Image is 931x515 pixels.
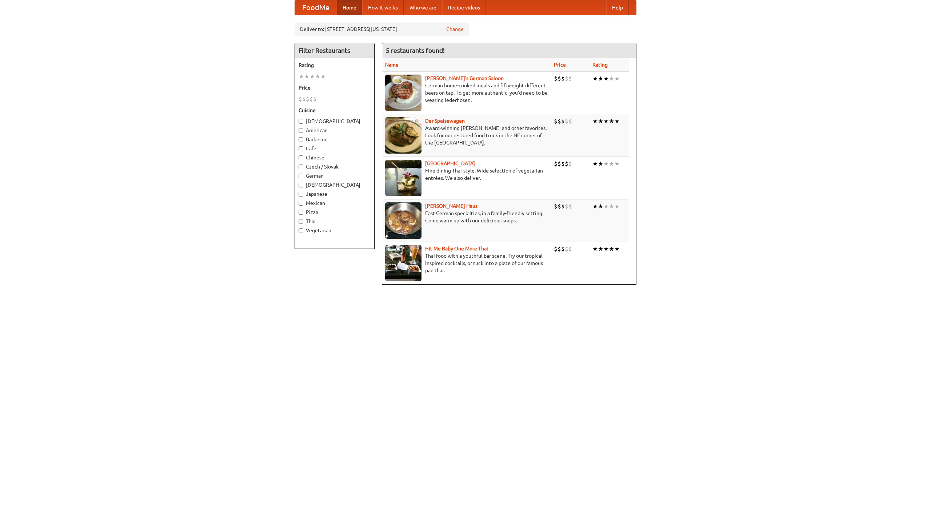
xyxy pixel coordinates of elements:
li: ★ [614,245,620,253]
li: ★ [309,72,315,80]
li: ★ [603,75,609,83]
li: $ [565,160,568,168]
img: satay.jpg [385,160,421,196]
li: $ [568,202,572,210]
li: $ [558,202,561,210]
li: $ [558,160,561,168]
input: Cafe [299,146,303,151]
div: Deliver to: [STREET_ADDRESS][US_STATE] [295,23,469,36]
li: ★ [614,75,620,83]
li: $ [568,75,572,83]
li: ★ [603,117,609,125]
li: ★ [609,160,614,168]
a: How it works [362,0,404,15]
input: [DEMOGRAPHIC_DATA] [299,183,303,187]
li: $ [565,245,568,253]
li: ★ [614,160,620,168]
li: $ [558,75,561,83]
input: Czech / Slovak [299,165,303,169]
li: ★ [592,75,598,83]
b: [PERSON_NAME]'s German Saloon [425,75,504,81]
li: $ [554,75,558,83]
li: $ [558,117,561,125]
li: ★ [592,160,598,168]
input: Chinese [299,155,303,160]
input: Mexican [299,201,303,206]
label: [DEMOGRAPHIC_DATA] [299,181,371,189]
li: $ [554,117,558,125]
li: $ [313,95,317,103]
a: Hit Me Baby One More Thai [425,246,488,251]
li: $ [561,245,565,253]
label: Cafe [299,145,371,152]
a: Home [337,0,362,15]
h5: Price [299,84,371,91]
li: ★ [304,72,309,80]
li: $ [302,95,306,103]
li: ★ [603,202,609,210]
input: Barbecue [299,137,303,142]
li: ★ [609,117,614,125]
img: esthers.jpg [385,75,421,111]
label: Czech / Slovak [299,163,371,170]
img: speisewagen.jpg [385,117,421,154]
li: $ [568,160,572,168]
label: Thai [299,218,371,225]
li: ★ [609,202,614,210]
li: $ [561,117,565,125]
label: German [299,172,371,179]
li: ★ [598,202,603,210]
li: ★ [598,245,603,253]
li: $ [554,202,558,210]
li: ★ [609,245,614,253]
li: $ [554,160,558,168]
label: Pizza [299,209,371,216]
li: $ [558,245,561,253]
img: babythai.jpg [385,245,421,281]
a: Recipe videos [442,0,486,15]
li: ★ [598,160,603,168]
h5: Cuisine [299,107,371,114]
a: Help [606,0,629,15]
li: $ [568,117,572,125]
li: $ [568,245,572,253]
li: ★ [592,117,598,125]
li: ★ [603,245,609,253]
li: $ [309,95,313,103]
a: Der Speisewagen [425,118,465,124]
li: ★ [598,75,603,83]
input: Pizza [299,210,303,215]
li: $ [561,202,565,210]
label: Chinese [299,154,371,161]
input: German [299,174,303,178]
li: $ [299,95,302,103]
p: East German specialties, in a family-friendly setting. Come warm up with our delicious soups. [385,210,548,224]
li: ★ [603,160,609,168]
li: ★ [592,245,598,253]
label: Vegetarian [299,227,371,234]
li: $ [565,75,568,83]
p: Award-winning [PERSON_NAME] and other favorites. Look for our restored food truck in the NE corne... [385,124,548,146]
label: Mexican [299,199,371,207]
li: ★ [592,202,598,210]
li: ★ [315,72,320,80]
input: Vegetarian [299,228,303,233]
li: ★ [614,117,620,125]
h5: Rating [299,62,371,69]
img: kohlhaus.jpg [385,202,421,239]
a: Who we are [404,0,442,15]
li: ★ [609,75,614,83]
a: Change [446,25,464,33]
a: [PERSON_NAME] Haus [425,203,478,209]
li: ★ [299,72,304,80]
input: Thai [299,219,303,224]
ng-pluralize: 5 restaurants found! [386,47,445,54]
label: [DEMOGRAPHIC_DATA] [299,118,371,125]
input: [DEMOGRAPHIC_DATA] [299,119,303,124]
input: Japanese [299,192,303,197]
a: [GEOGRAPHIC_DATA] [425,161,475,166]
